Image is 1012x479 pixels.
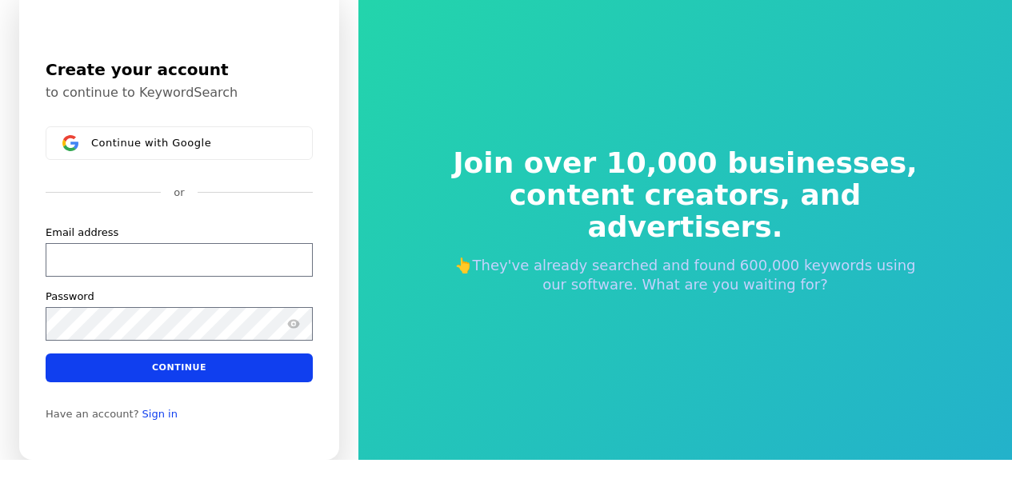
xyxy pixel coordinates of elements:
[46,126,313,160] button: Sign in with GoogleContinue with Google
[46,58,313,82] h1: Create your account
[442,256,929,294] p: 👆They've already searched and found 600,000 keywords using our software. What are you waiting for?
[91,136,211,149] span: Continue with Google
[142,407,178,420] a: Sign in
[46,289,94,303] label: Password
[46,225,118,239] label: Email address
[174,186,184,200] p: or
[46,85,313,101] p: to continue to KeywordSearch
[46,407,139,420] span: Have an account?
[442,179,929,243] span: content creators, and advertisers.
[284,313,303,333] button: Show password
[442,147,929,179] span: Join over 10,000 businesses,
[46,353,313,381] button: Continue
[62,135,78,151] img: Sign in with Google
